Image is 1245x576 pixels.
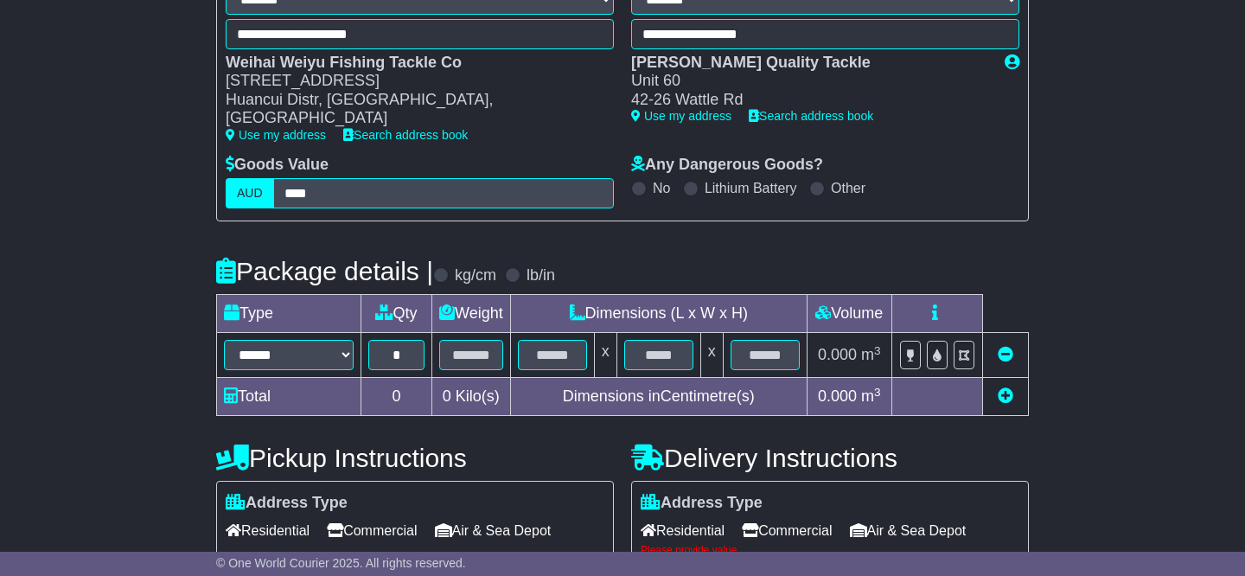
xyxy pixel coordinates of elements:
span: Air & Sea Depot [850,517,967,544]
label: Address Type [641,494,763,513]
h4: Package details | [216,257,433,285]
a: Search address book [749,109,873,123]
td: Volume [807,295,891,333]
label: Lithium Battery [705,180,797,196]
sup: 3 [874,386,881,399]
td: 0 [361,378,432,416]
div: 42-26 Wattle Rd [631,91,987,110]
label: Address Type [226,494,348,513]
td: x [700,333,723,378]
span: 0 [443,387,451,405]
span: 0.000 [818,346,857,363]
span: Residential [226,517,310,544]
div: Huancui Distr, [GEOGRAPHIC_DATA], [GEOGRAPHIC_DATA] [226,91,597,128]
label: Goods Value [226,156,329,175]
label: kg/cm [455,266,496,285]
div: Unit 60 [631,72,987,91]
span: Air & Sea Depot [435,517,552,544]
td: Type [217,295,361,333]
a: Remove this item [998,346,1013,363]
td: x [594,333,616,378]
td: Qty [361,295,432,333]
a: Search address book [343,128,468,142]
span: m [861,346,881,363]
span: Commercial [742,517,832,544]
span: © One World Courier 2025. All rights reserved. [216,556,466,570]
label: Any Dangerous Goods? [631,156,823,175]
span: m [861,387,881,405]
sup: 3 [874,344,881,357]
a: Add new item [998,387,1013,405]
td: Dimensions in Centimetre(s) [510,378,807,416]
td: Weight [432,295,511,333]
div: Weihai Weiyu Fishing Tackle Co [226,54,597,73]
a: Use my address [631,109,731,123]
td: Dimensions (L x W x H) [510,295,807,333]
span: 0.000 [818,387,857,405]
span: Residential [641,517,725,544]
td: Total [217,378,361,416]
label: Other [831,180,865,196]
h4: Pickup Instructions [216,444,614,472]
div: Please provide value [641,544,1019,556]
h4: Delivery Instructions [631,444,1029,472]
label: lb/in [527,266,555,285]
div: [STREET_ADDRESS] [226,72,597,91]
div: [PERSON_NAME] Quality Tackle [631,54,987,73]
label: No [653,180,670,196]
label: AUD [226,178,274,208]
span: Commercial [327,517,417,544]
td: Kilo(s) [432,378,511,416]
a: Use my address [226,128,326,142]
